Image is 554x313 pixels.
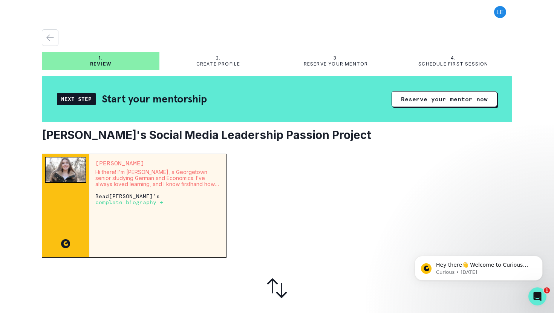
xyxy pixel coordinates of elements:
p: 3. [333,55,338,61]
p: Hi there! I'm [PERSON_NAME], a Georgetown senior studying German and Economics. I’ve always loved... [95,169,220,187]
button: Reserve your mentor now [392,91,497,107]
p: 4. [451,55,456,61]
h2: Start your mentorship [102,92,207,105]
p: 1. [98,55,103,61]
button: profile picture [488,6,512,18]
p: Review [90,61,111,67]
iframe: Intercom live chat [528,287,546,305]
span: 1 [544,287,550,293]
a: complete biography → [95,199,163,205]
p: Schedule first session [418,61,488,67]
p: Create profile [196,61,240,67]
img: CC image [61,239,70,248]
p: Read [PERSON_NAME] 's [95,193,220,205]
h2: [PERSON_NAME]'s Social Media Leadership Passion Project [42,128,512,142]
div: Next Step [57,93,96,105]
img: Mentor Image [45,157,86,183]
p: [PERSON_NAME] [95,160,220,166]
p: Reserve your mentor [304,61,368,67]
p: 2. [216,55,220,61]
iframe: Intercom notifications message [403,240,554,293]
